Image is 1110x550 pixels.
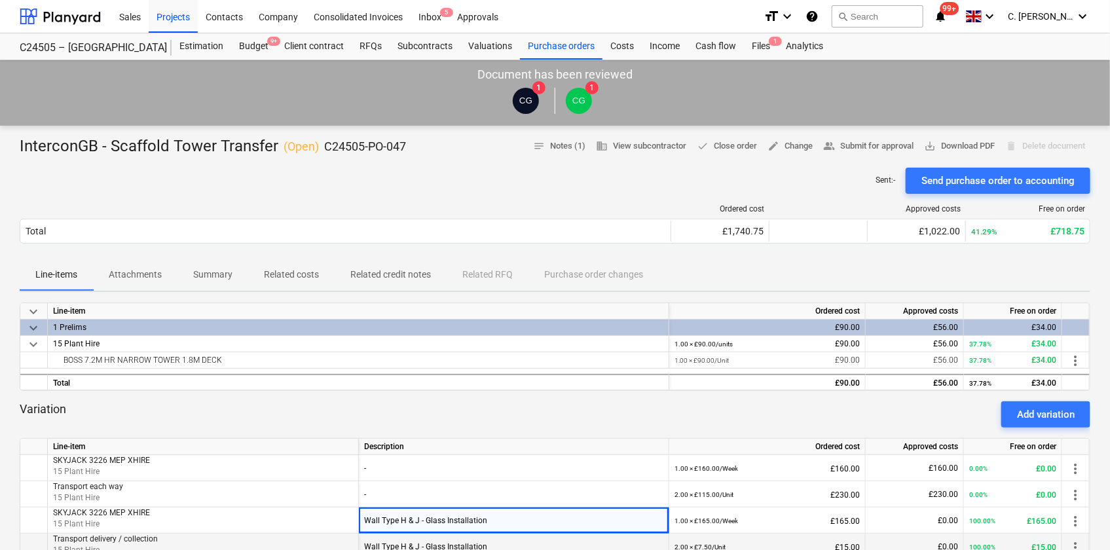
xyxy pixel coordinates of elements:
[53,508,150,517] span: SKYJACK 3226 MEP XHIRE
[971,204,1085,213] div: Free on order
[566,88,592,114] div: Cristi Gandulescu
[969,380,991,387] small: 37.78%
[969,375,1056,392] div: £34.00
[871,507,958,534] div: £0.00
[768,140,779,152] span: edit
[768,139,813,154] span: Change
[585,81,599,94] span: 1
[818,136,919,156] button: Submit for approval
[675,357,729,364] small: 1.00 × £90.00 / Unit
[969,465,988,472] small: 0.00%
[359,439,669,455] div: Description
[675,320,860,336] div: £90.00
[390,33,460,60] a: Subcontracts
[276,33,352,60] a: Client contract
[675,507,860,534] div: £165.00
[172,33,231,60] div: Estimation
[572,96,585,105] span: CG
[675,455,860,482] div: £160.00
[969,352,1056,369] div: £34.00
[924,140,936,152] span: save_alt
[744,33,778,60] div: Files
[934,9,947,24] i: notifications
[866,303,964,320] div: Approved costs
[906,168,1090,194] button: Send purchase order to accounting
[964,303,1062,320] div: Free on order
[520,33,602,60] a: Purchase orders
[533,140,545,152] span: notes
[969,320,1056,336] div: £34.00
[48,374,669,390] div: Total
[769,37,782,46] span: 1
[675,517,738,524] small: 1.00 × £165.00 / Week
[352,33,390,60] a: RFQs
[267,37,280,46] span: 9+
[193,268,232,282] p: Summary
[982,9,997,24] i: keyboard_arrow_down
[231,33,276,60] a: Budget9+
[364,455,663,481] div: -
[764,9,779,24] i: format_size
[20,401,66,428] p: Variation
[26,226,46,236] div: Total
[871,481,958,507] div: £230.00
[669,439,866,455] div: Ordered cost
[642,33,688,60] a: Income
[26,320,41,336] span: keyboard_arrow_down
[969,336,1056,352] div: £34.00
[871,320,958,336] div: £56.00
[20,136,406,157] div: InterconGB - Scaffold Tower Transfer
[602,33,642,60] a: Costs
[675,352,860,369] div: £90.00
[779,9,795,24] i: keyboard_arrow_down
[53,352,663,368] div: BOSS 7.2M HR NARROW TOWER 1.8M DECK
[53,467,100,476] span: 15 Plant Hire
[871,352,958,369] div: £56.00
[596,139,686,154] span: View subcontractor
[688,33,744,60] a: Cash flow
[675,375,860,392] div: £90.00
[969,455,1056,482] div: £0.00
[971,226,1084,236] div: £718.75
[533,139,585,154] span: Notes (1)
[832,5,923,27] button: Search
[919,136,1000,156] button: Download PDF
[675,491,733,498] small: 2.00 × £115.00 / Unit
[53,519,100,528] span: 15 Plant Hire
[596,140,608,152] span: business
[675,465,738,472] small: 1.00 × £160.00 / Week
[778,33,831,60] a: Analytics
[969,517,995,524] small: 100.00%
[675,481,860,508] div: £230.00
[675,340,733,348] small: 1.00 × £90.00 / units
[969,491,988,498] small: 0.00%
[364,507,663,534] div: Wall Type H & J - Glass Installation
[823,140,835,152] span: people_alt
[1017,406,1075,423] div: Add variation
[697,139,757,154] span: Close order
[231,33,276,60] div: Budget
[20,41,156,55] div: C24505 – [GEOGRAPHIC_DATA]
[53,456,150,465] span: SKYJACK 3226 MEP XHIRE
[264,268,319,282] p: Related costs
[53,339,100,348] span: 15 Plant Hire
[697,140,709,152] span: done
[364,481,663,507] div: -
[805,9,819,24] i: Knowledge base
[873,226,960,236] div: £1,022.00
[350,268,431,282] p: Related credit notes
[1075,9,1090,24] i: keyboard_arrow_down
[53,482,123,491] span: Transport each way
[969,357,991,364] small: 37.78%
[675,336,860,352] div: £90.00
[26,304,41,320] span: keyboard_arrow_down
[53,534,158,543] span: Transport delivery / collection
